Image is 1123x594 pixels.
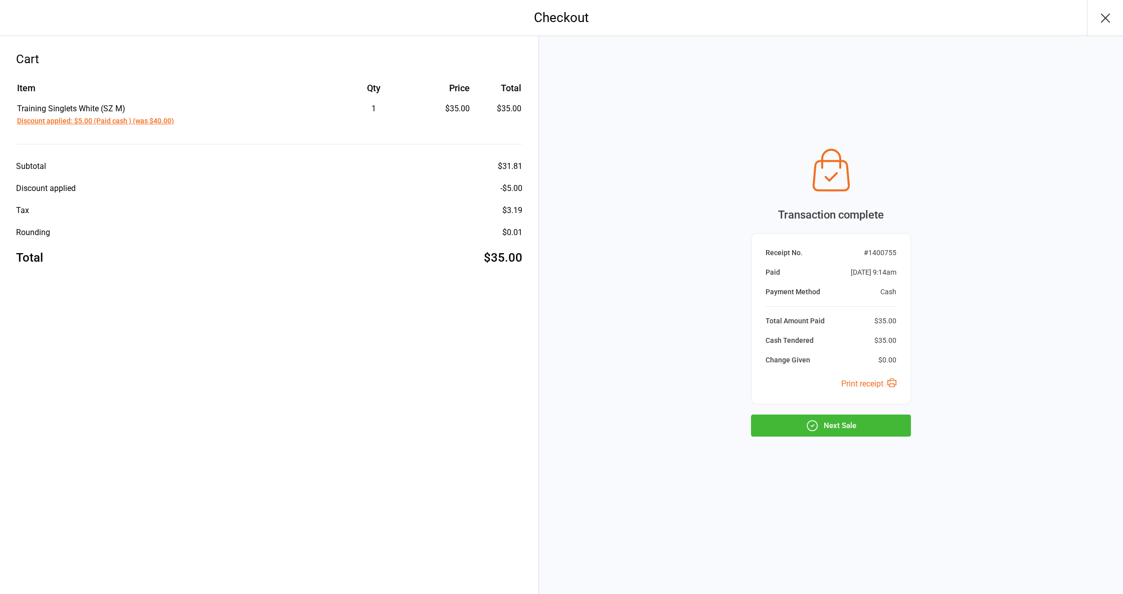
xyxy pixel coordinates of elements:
[330,103,418,115] div: 1
[16,50,522,68] div: Cart
[874,316,896,326] div: $35.00
[474,103,522,127] td: $35.00
[766,267,780,278] div: Paid
[16,182,76,194] div: Discount applied
[17,116,174,126] button: Discount applied: $5.00 (Paid cash ) (was $40.00)
[841,379,896,388] a: Print receipt
[474,81,522,102] th: Total
[766,355,810,365] div: Change Given
[502,227,522,239] div: $0.01
[766,316,825,326] div: Total Amount Paid
[16,227,50,239] div: Rounding
[419,103,469,115] div: $35.00
[874,335,896,346] div: $35.00
[766,287,820,297] div: Payment Method
[500,182,522,194] div: - $5.00
[766,248,803,258] div: Receipt No.
[16,160,46,172] div: Subtotal
[498,160,522,172] div: $31.81
[880,287,896,297] div: Cash
[751,207,911,223] div: Transaction complete
[16,205,29,217] div: Tax
[766,335,814,346] div: Cash Tendered
[484,249,522,267] div: $35.00
[17,81,329,102] th: Item
[330,81,418,102] th: Qty
[851,267,896,278] div: [DATE] 9:14am
[864,248,896,258] div: # 1400755
[419,81,469,95] div: Price
[878,355,896,365] div: $0.00
[16,249,43,267] div: Total
[502,205,522,217] div: $3.19
[17,104,125,113] span: Training Singlets White (SZ M)
[751,415,911,437] button: Next Sale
